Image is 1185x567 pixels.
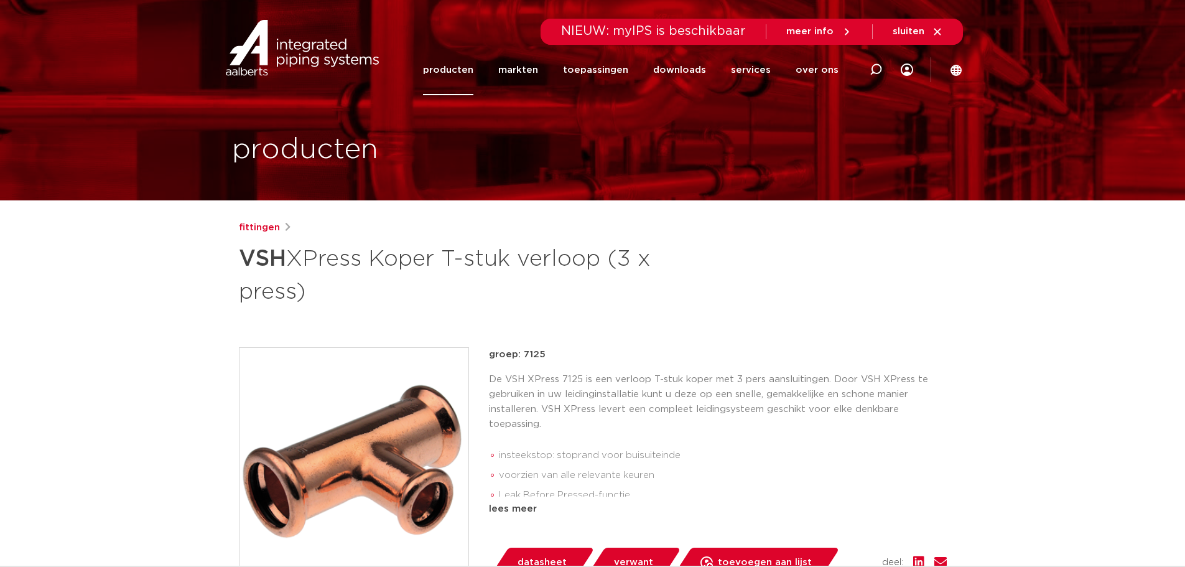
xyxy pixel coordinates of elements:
[893,26,943,37] a: sluiten
[499,466,947,485] li: voorzien van alle relevante keuren
[731,45,771,95] a: services
[796,45,839,95] a: over ons
[499,485,947,505] li: Leak Before Pressed-functie
[489,502,947,517] div: lees meer
[786,27,834,36] span: meer info
[561,25,746,37] span: NIEUW: myIPS is beschikbaar
[893,27,924,36] span: sluiten
[239,240,706,307] h1: XPress Koper T-stuk verloop (3 x press)
[232,130,378,170] h1: producten
[786,26,852,37] a: meer info
[423,45,473,95] a: producten
[489,372,947,432] p: De VSH XPress 7125 is een verloop T-stuk koper met 3 pers aansluitingen. Door VSH XPress te gebru...
[653,45,706,95] a: downloads
[498,45,538,95] a: markten
[239,248,286,270] strong: VSH
[239,220,280,235] a: fittingen
[901,45,913,95] div: my IPS
[423,45,839,95] nav: Menu
[563,45,628,95] a: toepassingen
[489,347,947,362] p: groep: 7125
[499,446,947,466] li: insteekstop: stoprand voor buisuiteinde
